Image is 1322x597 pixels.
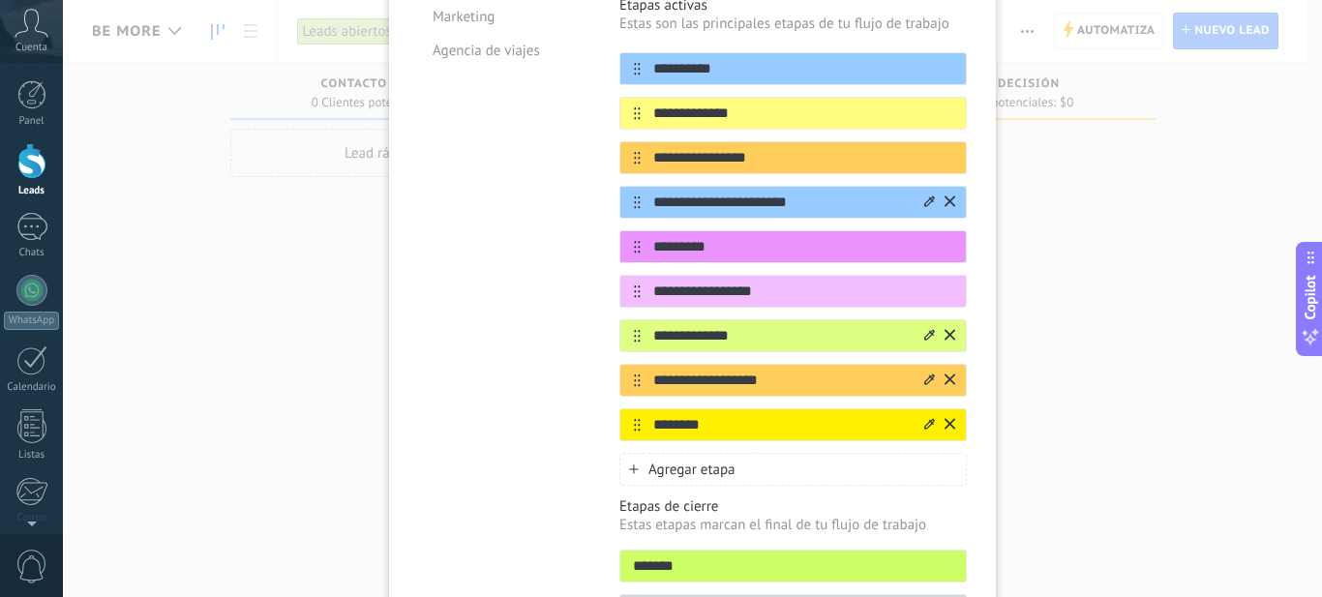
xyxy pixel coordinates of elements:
p: Estas etapas marcan el final de tu flujo de trabajo [619,516,967,534]
span: Cuenta [15,42,47,54]
div: Listas [4,449,60,462]
div: Leads [4,185,60,197]
div: Panel [4,115,60,128]
span: Agregar etapa [648,461,736,479]
li: Agencia de viajes [418,34,590,68]
div: Calendario [4,381,60,394]
div: WhatsApp [4,312,59,330]
span: Copilot [1301,275,1320,319]
p: Etapas de cierre [619,497,967,516]
div: Chats [4,247,60,259]
p: Estas son las principales etapas de tu flujo de trabajo [619,15,967,33]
